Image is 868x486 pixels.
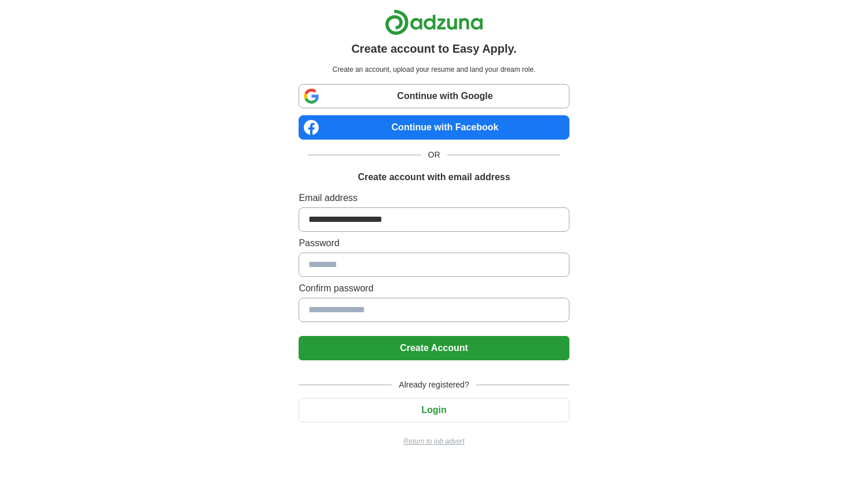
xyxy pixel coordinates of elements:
[351,40,517,57] h1: Create account to Easy Apply.
[392,379,476,391] span: Already registered?
[299,336,569,360] button: Create Account
[299,398,569,422] button: Login
[299,405,569,415] a: Login
[301,64,567,75] p: Create an account, upload your resume and land your dream role.
[299,84,569,108] a: Continue with Google
[299,282,569,295] label: Confirm password
[421,149,447,161] span: OR
[299,115,569,140] a: Continue with Facebook
[299,191,569,205] label: Email address
[358,170,510,184] h1: Create account with email address
[385,9,483,35] img: Adzuna logo
[299,436,569,447] a: Return to job advert
[299,236,569,250] label: Password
